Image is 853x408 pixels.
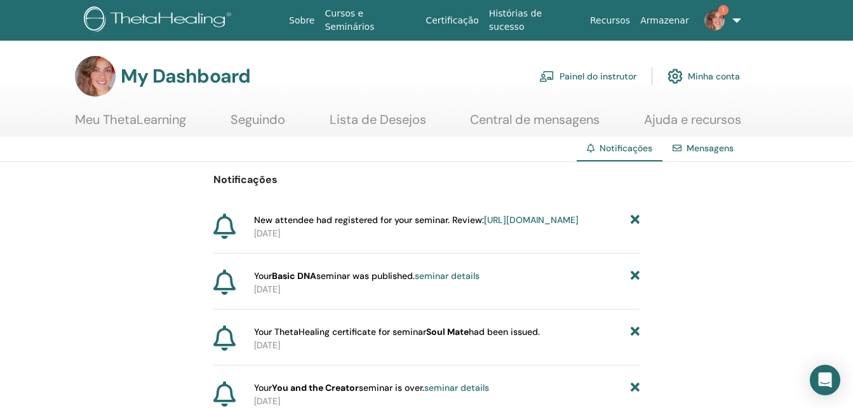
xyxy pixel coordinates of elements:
a: Recursos [585,9,635,32]
a: Ajuda e recursos [644,112,741,137]
p: Notificações [213,172,640,187]
a: Meu ThetaLearning [75,112,186,137]
a: Central de mensagens [470,112,600,137]
p: [DATE] [254,395,640,408]
img: default.jpg [704,10,725,31]
p: [DATE] [254,339,640,352]
a: Sobre [284,9,319,32]
a: Certificação [420,9,483,32]
img: logo.png [84,6,236,35]
strong: Basic DNA [272,270,316,282]
span: Your seminar is over. [254,381,489,395]
span: Notificações [600,142,652,154]
a: [URL][DOMAIN_NAME] [484,214,579,226]
strong: You and the Creator [272,382,359,393]
b: Soul Mate [426,326,469,337]
a: Lista de Desejos [330,112,426,137]
a: seminar details [424,382,489,393]
div: Open Intercom Messenger [810,365,840,395]
p: [DATE] [254,227,640,240]
a: Painel do instrutor [539,62,636,90]
span: Your ThetaHealing certificate for seminar had been issued. [254,325,540,339]
img: default.jpg [75,56,116,97]
a: Armazenar [635,9,694,32]
p: [DATE] [254,283,640,296]
img: cog.svg [668,65,683,87]
a: Seguindo [231,112,285,137]
a: Minha conta [668,62,740,90]
span: Your seminar was published. [254,269,480,283]
a: Mensagens [687,142,734,154]
img: chalkboard-teacher.svg [539,71,554,82]
a: Cursos e Seminários [319,2,420,39]
a: seminar details [415,270,480,282]
span: 1 [718,5,729,15]
a: Histórias de sucesso [484,2,585,39]
h3: My Dashboard [121,65,250,88]
span: New attendee had registered for your seminar. Review: [254,214,579,227]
